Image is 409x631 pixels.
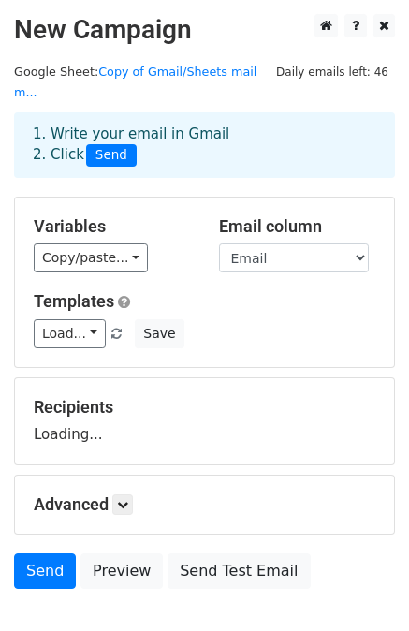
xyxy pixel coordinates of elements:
h5: Variables [34,216,191,237]
div: 1. Write your email in Gmail 2. Click [19,124,390,167]
a: Send [14,553,76,589]
a: Daily emails left: 46 [270,65,395,79]
a: Load... [34,319,106,348]
span: Send [86,144,137,167]
a: Copy of Gmail/Sheets mail m... [14,65,256,100]
small: Google Sheet: [14,65,256,100]
a: Copy/paste... [34,243,148,272]
span: Daily emails left: 46 [270,62,395,82]
h5: Recipients [34,397,375,418]
a: Templates [34,291,114,311]
a: Send Test Email [168,553,310,589]
button: Save [135,319,183,348]
h5: Advanced [34,494,375,515]
h2: New Campaign [14,14,395,46]
h5: Email column [219,216,376,237]
a: Preview [80,553,163,589]
div: Loading... [34,397,375,446]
